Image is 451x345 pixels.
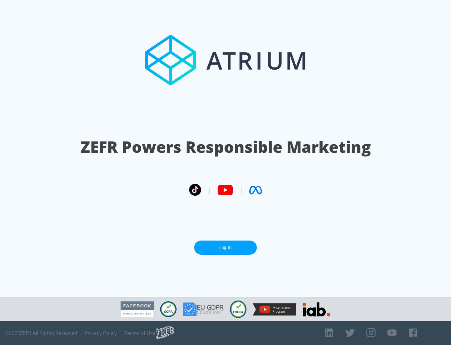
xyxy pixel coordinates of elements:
img: Facebook Marketing Partner [121,301,154,317]
span: | [207,185,211,195]
span: | [239,185,243,195]
a: Privacy Policy [85,330,117,336]
img: IAB [303,302,330,316]
span: © 2025 ZEFR All Rights Reserved [5,330,77,336]
a: Log In [194,241,257,255]
h1: ZEFR Powers Responsible Marketing [80,136,371,158]
img: GDPR Compliant [183,302,224,316]
img: COPPA Compliant [230,300,246,318]
a: Terms of Use [124,330,156,336]
img: CCPA Compliant [160,301,177,317]
img: YouTube Measurement Program [253,303,296,316]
